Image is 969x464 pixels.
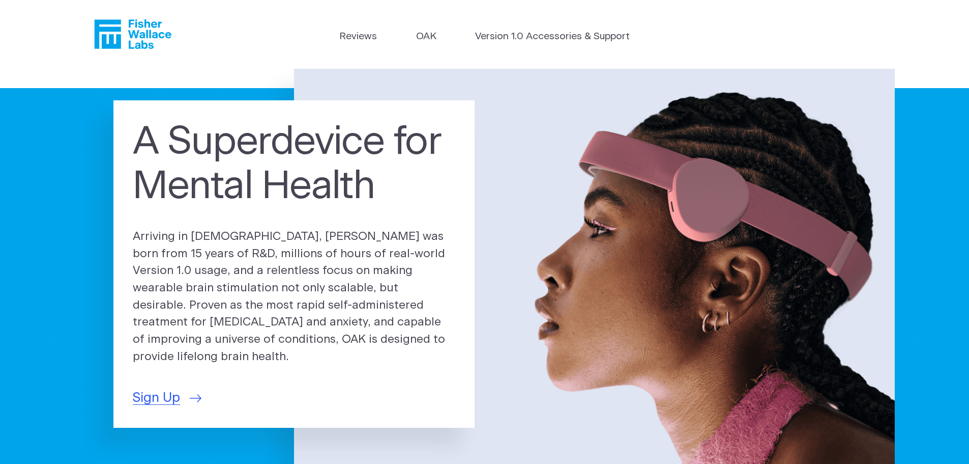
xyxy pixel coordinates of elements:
h1: A Superdevice for Mental Health [133,120,455,210]
a: Sign Up [133,388,201,408]
a: Reviews [339,30,377,44]
p: Arriving in [DEMOGRAPHIC_DATA], [PERSON_NAME] was born from 15 years of R&D, millions of hours of... [133,228,455,366]
a: Fisher Wallace [94,19,171,49]
a: Version 1.0 Accessories & Support [475,30,630,44]
span: Sign Up [133,388,180,408]
a: OAK [416,30,436,44]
